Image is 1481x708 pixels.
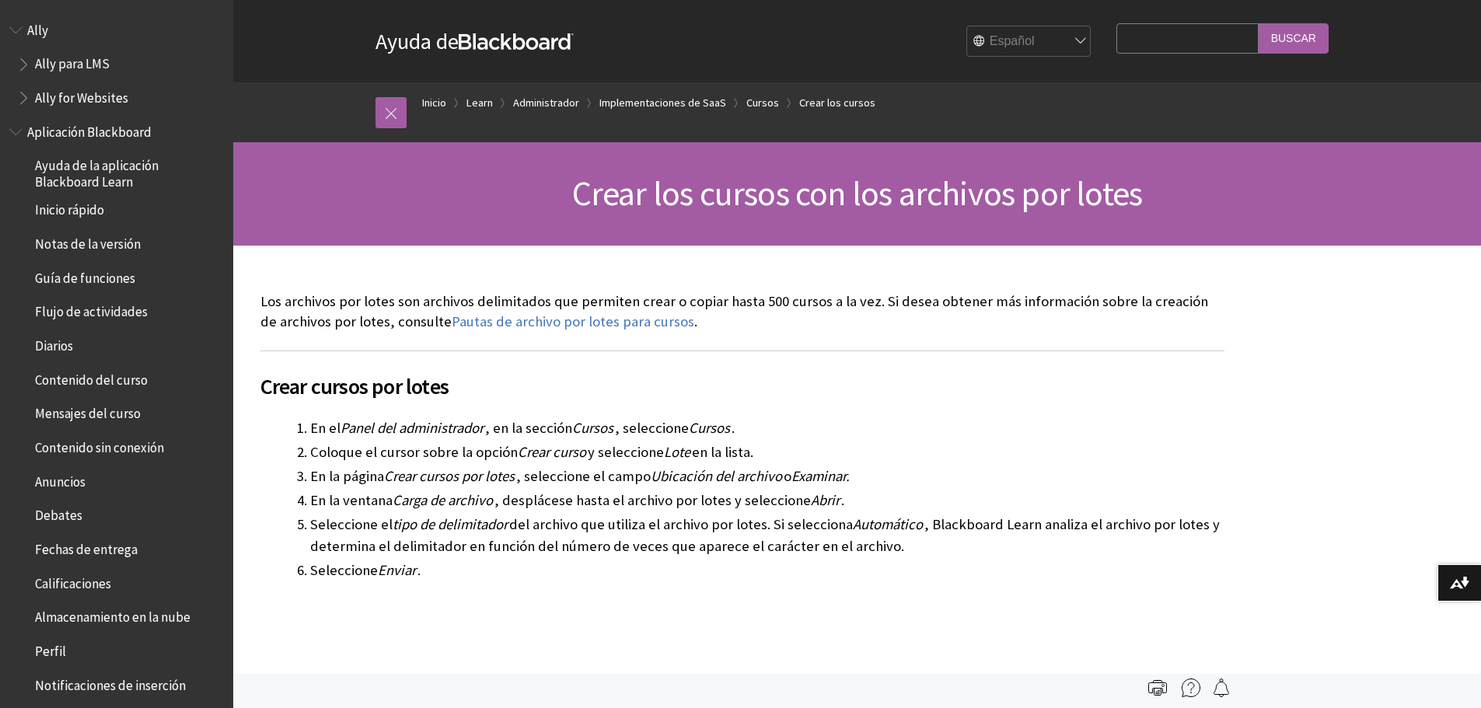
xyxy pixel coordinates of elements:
a: Pautas de archivo por lotes para cursos [452,312,694,331]
span: Contenido del curso [35,367,148,388]
span: Crear curso [518,443,586,461]
a: Administrador [513,93,579,113]
span: Crear los cursos con los archivos por lotes [572,172,1143,214]
li: En la ventana , desplácese hasta el archivo por lotes y seleccione . [310,490,1224,511]
span: Cursos [689,419,730,437]
strong: Blackboard [459,33,574,50]
p: Los archivos por lotes son archivos delimitados que permiten crear o copiar hasta 500 cursos a la... [260,291,1224,332]
a: Learn [466,93,493,113]
span: Aplicación Blackboard [27,119,152,140]
span: Notas de la versión [35,231,141,252]
span: Calificaciones [35,570,111,591]
span: Diarios [35,333,73,354]
a: Ayuda deBlackboard [375,27,574,55]
li: Seleccione el del archivo que utiliza el archivo por lotes. Si selecciona , Blackboard Learn anal... [310,514,1224,557]
span: Enviar [378,561,416,579]
a: Inicio [422,93,446,113]
span: Crear cursos por lotes [384,467,515,485]
span: Cursos [572,419,613,437]
a: Implementaciones de SaaS [599,93,726,113]
span: Ally para LMS [35,51,110,72]
li: En la página , seleccione el campo o [310,466,1224,487]
a: Crear los cursos [799,93,875,113]
span: Almacenamiento en la nube [35,605,190,626]
a: Cursos [746,93,779,113]
span: Guía de funciones [35,265,135,286]
span: Perfil [35,638,66,659]
li: Seleccione . [310,560,1224,581]
img: More help [1182,678,1200,697]
span: Examinar. [791,467,850,485]
h2: Crear cursos por lotes [260,351,1224,403]
li: Coloque el cursor sobre la opción y seleccione en la lista. [310,441,1224,463]
span: Ally [27,17,48,38]
span: Lote [664,443,690,461]
img: Print [1148,678,1167,697]
span: Mensajes del curso [35,401,141,422]
span: tipo de delimitador [393,515,508,533]
span: Inicio rápido [35,197,104,218]
span: Fechas de entrega [35,536,138,557]
select: Site Language Selector [967,26,1092,58]
input: Buscar [1259,23,1329,54]
span: Ubicación del archivo [651,467,782,485]
span: Carga de archivo [393,491,493,509]
img: Follow this page [1212,678,1231,697]
span: Abrir [811,491,840,509]
span: Automático [853,515,923,533]
li: En el , en la sección , seleccione . [310,417,1224,439]
span: Ayuda de la aplicación Blackboard Learn [35,153,222,190]
nav: Book outline for Anthology Ally Help [9,17,224,111]
span: Panel del administrador [341,419,484,437]
span: Ally for Websites [35,85,128,106]
span: Notificaciones de inserción [35,672,186,693]
span: Contenido sin conexión [35,434,164,455]
span: Flujo de actividades [35,299,148,320]
span: Debates [35,503,82,524]
span: Anuncios [35,469,86,490]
